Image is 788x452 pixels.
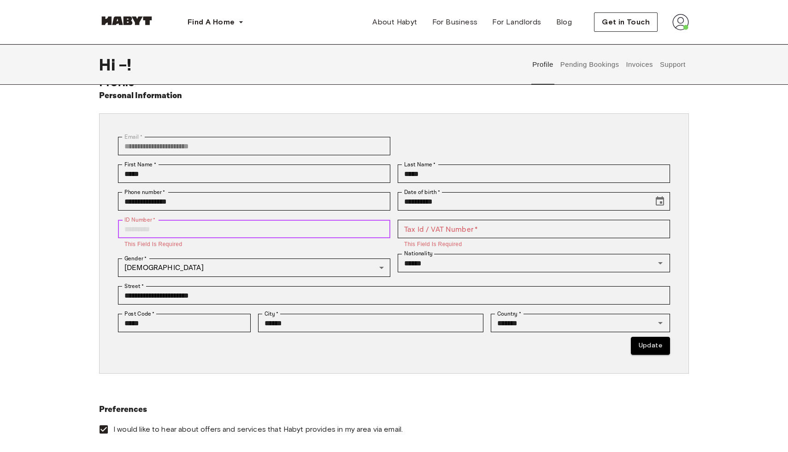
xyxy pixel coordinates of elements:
[594,12,658,32] button: Get in Touch
[124,282,144,290] label: Street
[404,240,664,249] p: This field is required
[556,17,572,28] span: Blog
[654,257,667,270] button: Open
[99,16,154,25] img: Habyt
[180,13,251,31] button: Find A Home
[531,44,555,85] button: Profile
[99,55,119,74] span: Hi
[492,17,541,28] span: For Landlords
[631,337,670,355] button: Update
[404,160,436,169] label: Last Name
[372,17,417,28] span: About Habyt
[124,240,384,249] p: This field is required
[365,13,424,31] a: About Habyt
[559,44,620,85] button: Pending Bookings
[113,424,403,434] span: I would like to hear about offers and services that Habyt provides in my area via email.
[654,317,667,329] button: Open
[651,192,669,211] button: Choose date, selected date is Aug 18, 1999
[99,403,689,416] h6: Preferences
[119,55,131,74] span: - !
[124,133,142,141] label: Email
[124,216,155,224] label: ID Number
[265,310,279,318] label: City
[549,13,580,31] a: Blog
[124,310,155,318] label: Post Code
[99,89,182,102] h6: Personal Information
[485,13,548,31] a: For Landlords
[497,310,521,318] label: Country
[404,188,440,196] label: Date of birth
[124,254,147,263] label: Gender
[425,13,485,31] a: For Business
[124,188,165,196] label: Phone number
[118,137,390,155] div: You can't change your email address at the moment. Please reach out to customer support in case y...
[529,44,689,85] div: user profile tabs
[432,17,478,28] span: For Business
[118,258,390,277] div: [DEMOGRAPHIC_DATA]
[404,250,433,258] label: Nationality
[124,160,156,169] label: First Name
[672,14,689,30] img: avatar
[188,17,235,28] span: Find A Home
[659,44,687,85] button: Support
[625,44,654,85] button: Invoices
[602,17,650,28] span: Get in Touch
